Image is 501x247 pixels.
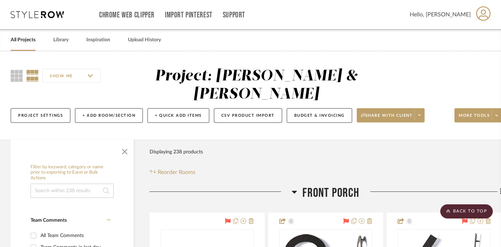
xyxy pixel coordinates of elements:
[99,12,155,18] a: Chrome Web Clipper
[223,12,245,18] a: Support
[158,168,195,177] span: Reorder Rooms
[440,204,493,219] scroll-to-top-button: BACK TO TOP
[118,143,132,157] button: Close
[155,69,358,102] div: Project: [PERSON_NAME] & [PERSON_NAME]
[31,164,114,181] h6: Filter by keyword, category or name prior to exporting to Excel or Bulk Actions
[302,185,359,201] span: Front Porch
[147,108,209,123] button: + Quick Add Items
[361,113,413,124] span: Share with client
[459,113,490,124] span: More tools
[31,184,114,198] input: Search within 238 results
[11,108,70,123] button: Project Settings
[165,12,212,18] a: Import Pinterest
[11,35,36,45] a: All Projects
[410,10,471,19] span: Hello, [PERSON_NAME]
[150,145,203,159] div: Displaying 238 products
[287,108,352,123] button: Budget & Invoicing
[75,108,143,123] button: + Add Room/Section
[150,168,195,177] button: Reorder Rooms
[53,35,69,45] a: Library
[86,35,110,45] a: Inspiration
[128,35,161,45] a: Upload History
[31,218,67,223] span: Team Comments
[214,108,282,123] button: CSV Product Import
[41,230,109,241] div: All Team Comments
[357,108,425,122] button: Share with client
